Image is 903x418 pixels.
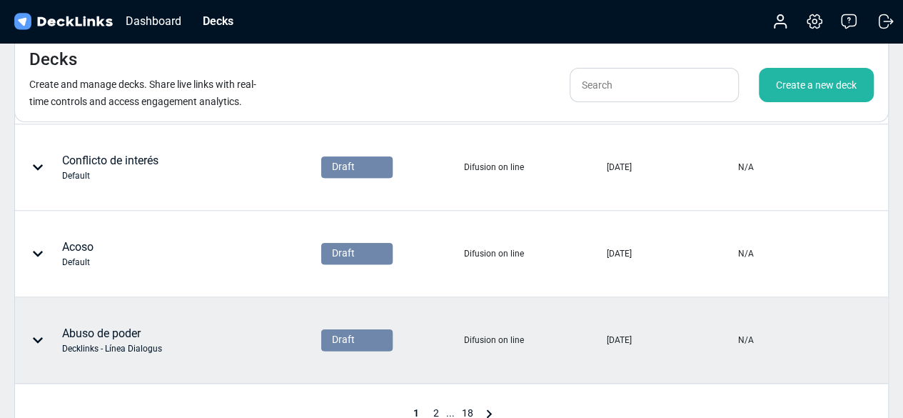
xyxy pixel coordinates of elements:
small: Create and manage decks. Share live links with real-time controls and access engagement analytics. [29,79,256,107]
div: [DATE] [607,247,632,260]
div: Default [62,169,158,182]
div: Difusion on line [464,334,524,347]
div: Difusion on line [464,161,524,174]
div: Decks [196,12,241,30]
div: Conflicto de interés [62,152,158,182]
div: Abuso de poder [62,325,162,355]
div: N/A [737,247,753,260]
span: Draft [332,159,355,174]
div: [DATE] [607,161,632,174]
span: Draft [332,246,355,261]
h4: Decks [29,49,77,70]
div: N/A [737,161,753,174]
div: [DATE] [607,334,632,347]
div: Default [62,256,94,269]
div: Dashboard [118,12,188,30]
span: Draft [332,332,355,347]
input: Search [570,68,739,102]
div: Difusion on line [464,247,524,260]
div: Create a new deck [759,68,874,102]
div: Decklinks - Línea Dialogus [62,342,162,355]
img: DeckLinks [11,11,115,32]
div: N/A [737,334,753,347]
div: Acoso [62,239,94,269]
